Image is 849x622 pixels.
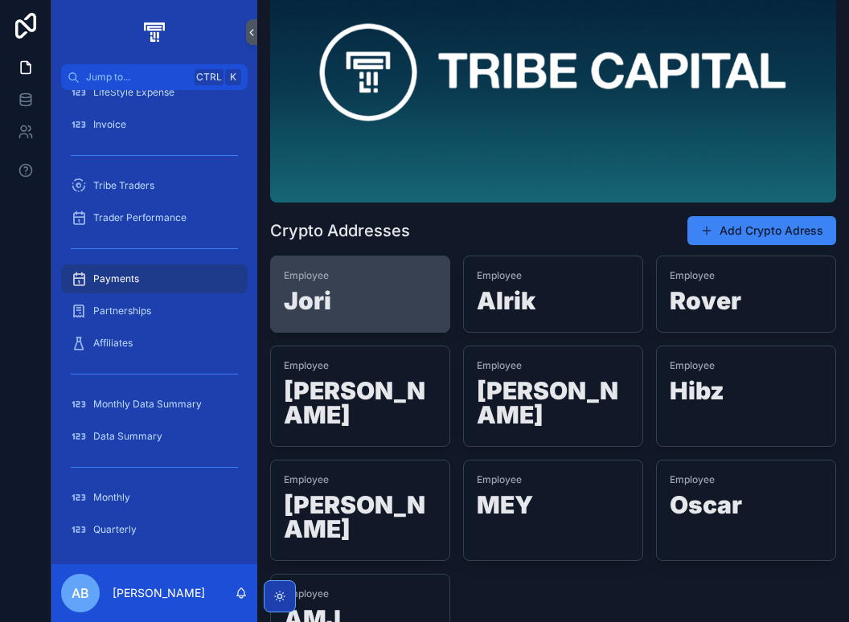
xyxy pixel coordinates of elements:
a: EmployeeOscar [656,460,836,561]
h1: MEY [477,493,630,523]
h1: [PERSON_NAME] [477,379,630,433]
a: Monthly [61,483,248,512]
span: Trader Performance [93,211,187,224]
span: Employee [284,473,437,486]
h1: [PERSON_NAME] [284,493,437,547]
a: EmployeeJori [270,256,450,333]
span: Partnerships [93,305,151,317]
a: LifeStyle Expense [61,78,248,107]
h1: Rover [670,288,822,319]
h1: Jori [284,288,437,319]
span: K [227,71,240,84]
a: EmployeeAlrik [463,256,643,333]
span: Jump to... [86,71,188,84]
a: Partnerships [61,297,248,325]
span: LifeStyle Expense [93,86,174,99]
a: EmployeeRover [656,256,836,333]
span: Employee [670,473,822,486]
span: Employee [477,473,630,486]
h1: Alrik [477,288,630,319]
a: EmployeeMEY [463,460,643,561]
a: Trader Performance [61,203,248,232]
span: Affiliates [93,337,133,350]
button: Add Crypto Adress [687,216,836,245]
a: Payments [61,264,248,293]
a: Affiliates [61,329,248,358]
span: Quarterly [93,523,137,536]
span: Ctrl [195,69,224,85]
p: [PERSON_NAME] [113,585,205,601]
div: scrollable content [51,90,257,564]
span: Employee [284,587,437,600]
span: Employee [477,359,630,372]
a: Tribe Traders [61,171,248,200]
span: Payments [93,272,139,285]
span: Employee [670,269,822,282]
a: Employee[PERSON_NAME] [270,460,450,561]
span: Employee [284,269,437,282]
h1: Oscar [670,493,822,523]
a: Invoice [61,110,248,139]
span: Employee [477,269,630,282]
span: Monthly Data Summary [93,398,202,411]
a: Data Summary [61,422,248,451]
span: Monthly [93,491,130,504]
h1: [PERSON_NAME] [284,379,437,433]
a: EmployeeHibz [656,346,836,447]
span: Employee [284,359,437,372]
h1: Crypto Addresses [270,219,410,242]
span: Invoice [93,118,126,131]
span: Data Summary [93,430,162,443]
a: Employee[PERSON_NAME] [270,346,450,447]
a: Employee[PERSON_NAME] [463,346,643,447]
button: Jump to...CtrlK [61,64,248,90]
h1: Hibz [670,379,822,409]
img: App logo [141,19,167,45]
span: AB [72,583,89,603]
span: Employee [670,359,822,372]
span: Tribe Traders [93,179,154,192]
a: Monthly Data Summary [61,390,248,419]
a: Quarterly [61,515,248,544]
